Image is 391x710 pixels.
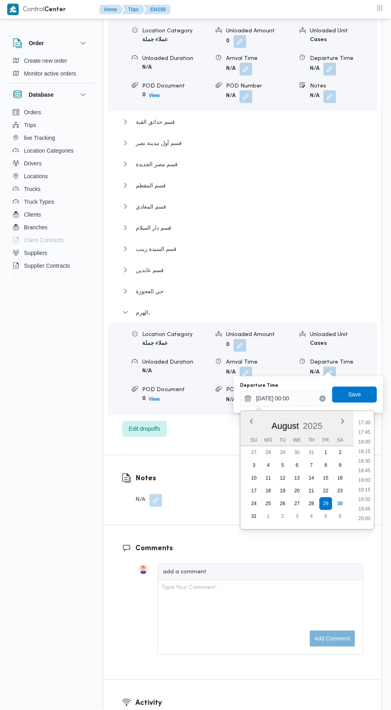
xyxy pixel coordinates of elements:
li: 18:45 [356,467,374,475]
div: Unloaded Amount [226,331,293,339]
button: قسم دار السلام [122,223,363,233]
li: 18:15 [356,448,374,456]
button: قسم السيدة زينب [122,244,363,254]
div: We [291,435,304,446]
li: 20:00 [356,515,374,523]
button: Add comment [310,631,355,647]
b: N/A [310,66,320,71]
button: Order [13,38,88,48]
button: Locations [10,170,91,183]
span: قسم المقطم [136,181,166,190]
b: N/A [226,93,236,99]
div: day-10 [248,472,260,485]
div: Database [6,106,94,279]
li: 18:30 [356,457,374,465]
li: 17:30 [356,419,374,427]
span: Clients [24,210,41,219]
div: add a comment [163,568,208,577]
button: Trips [122,5,145,14]
div: Departure Time [310,358,377,367]
button: Client Contracts [10,234,91,247]
div: Unloaded Amount [226,27,293,35]
b: 0 [142,92,146,97]
div: Su [248,435,260,446]
span: الهرم، [136,308,150,317]
span: Save [348,390,361,400]
span: live Tracking [24,133,55,143]
div: day-26 [276,497,289,510]
span: قسم حدائق القبة [136,117,175,127]
div: day-19 [276,485,289,497]
button: Orders [10,106,91,119]
div: Button. Open the month selector. August is currently selected. [272,421,300,432]
div: day-2 [276,510,289,523]
div: Notes [310,82,377,90]
div: الهرم، [108,323,377,415]
button: قسم مصر الجديدة [122,159,363,169]
span: Trucks [24,184,40,194]
span: قسم المعادي [136,202,166,211]
button: Location Categories [10,144,91,157]
span: Trips [24,120,36,130]
div: Fr [320,435,332,446]
div: Type Your Comment... [161,584,220,592]
button: live Tracking [10,131,91,144]
div: day-20 [291,485,304,497]
b: 0 [142,396,146,402]
button: Next month [339,418,346,425]
li: 19:00 [356,477,374,485]
h3: Database [29,90,54,99]
button: Suppliers [10,247,91,259]
b: N/A [226,398,236,403]
span: Orders [24,107,41,117]
span: قسم عابدين [136,265,164,275]
span: حي العجوزة [136,286,164,296]
span: Truck Types [24,197,54,207]
div: day-5 [276,459,289,472]
div: month-2025-08 [247,446,347,523]
div: day-28 [262,446,275,459]
b: 0 [226,342,230,348]
div: Order [6,54,94,83]
li: 19:15 [356,486,374,494]
div: day-28 [305,497,318,510]
button: Clients [10,208,91,221]
button: Database [13,90,88,99]
b: Center [44,7,66,13]
b: N/A [142,369,152,374]
button: Trips [10,119,91,131]
h3: Comments [135,543,363,554]
button: Devices [10,272,91,285]
button: Drivers [10,157,91,170]
div: day-6 [334,510,347,523]
button: الهرم، [122,308,363,317]
button: Supplier Contracts [10,259,91,272]
li: 18:00 [356,438,374,446]
div: day-31 [248,510,260,523]
button: Truck Types [10,195,91,208]
span: August [272,421,300,431]
div: Th [305,435,318,446]
span: Location Categories [24,146,74,155]
div: day-8 [320,459,332,472]
b: N/A [310,370,320,375]
button: Home [99,5,123,14]
h3: Notes [135,473,162,484]
button: View [146,91,163,100]
li: 19:30 [356,496,374,504]
b: Cases [310,341,327,346]
b: N/A [142,65,152,70]
div: day-29 [276,446,289,459]
div: day-4 [305,510,318,523]
button: Create new order [10,54,91,67]
div: Unloaded Unit [310,27,377,35]
div: day-30 [291,446,304,459]
span: قسم دار السلام [136,223,172,233]
div: day-31 [305,446,318,459]
button: Trucks [10,183,91,195]
div: POD Number [226,82,293,90]
li: 19:45 [356,505,374,513]
b: N/A [310,93,320,99]
div: day-17 [248,485,260,497]
span: Client Contracts [24,235,64,245]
